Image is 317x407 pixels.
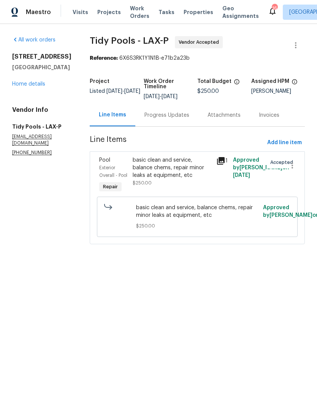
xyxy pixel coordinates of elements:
[208,111,241,119] div: Attachments
[233,157,289,178] span: Approved by [PERSON_NAME] on
[90,79,109,84] h5: Project
[12,123,71,130] h5: Tidy Pools - LAX-P
[90,56,118,61] b: Reference:
[124,89,140,94] span: [DATE]
[97,8,121,16] span: Projects
[90,136,264,150] span: Line Items
[90,89,140,94] span: Listed
[184,8,213,16] span: Properties
[292,79,298,89] span: The hpm assigned to this work order.
[130,5,149,20] span: Work Orders
[12,53,71,60] h2: [STREET_ADDRESS]
[216,156,228,165] div: 1
[99,165,127,178] span: Exterior Overall - Pool
[144,79,198,89] h5: Work Order Timeline
[197,79,231,84] h5: Total Budget
[100,183,121,191] span: Repair
[136,222,259,230] span: $250.00
[106,89,122,94] span: [DATE]
[259,111,279,119] div: Invoices
[133,156,212,179] div: basic clean and service, balance chems, repair minor leaks at equipment, etc
[267,138,302,148] span: Add line item
[197,89,219,94] span: $250.00
[251,89,305,94] div: [PERSON_NAME]
[99,111,126,119] div: Line Items
[234,79,240,89] span: The total cost of line items that have been proposed by Opendoor. This sum includes line items th...
[12,106,71,114] h4: Vendor Info
[233,173,250,178] span: [DATE]
[264,136,305,150] button: Add line item
[144,94,160,99] span: [DATE]
[106,89,140,94] span: -
[162,94,178,99] span: [DATE]
[90,36,169,45] span: Tidy Pools - LAX-P
[12,81,45,87] a: Home details
[251,79,289,84] h5: Assigned HPM
[144,111,189,119] div: Progress Updates
[136,204,259,219] span: basic clean and service, balance chems, repair minor leaks at equipment, etc
[179,38,222,46] span: Vendor Accepted
[158,10,174,15] span: Tasks
[133,181,152,185] span: $250.00
[12,64,71,71] h5: [GEOGRAPHIC_DATA]
[144,94,178,99] span: -
[26,8,51,16] span: Maestro
[270,159,296,166] span: Accepted
[99,157,110,163] span: Pool
[272,5,277,12] div: 16
[222,5,259,20] span: Geo Assignments
[90,54,305,62] div: 6X6S3RK1Y1N1B-e71b2a23b
[12,37,55,43] a: All work orders
[73,8,88,16] span: Visits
